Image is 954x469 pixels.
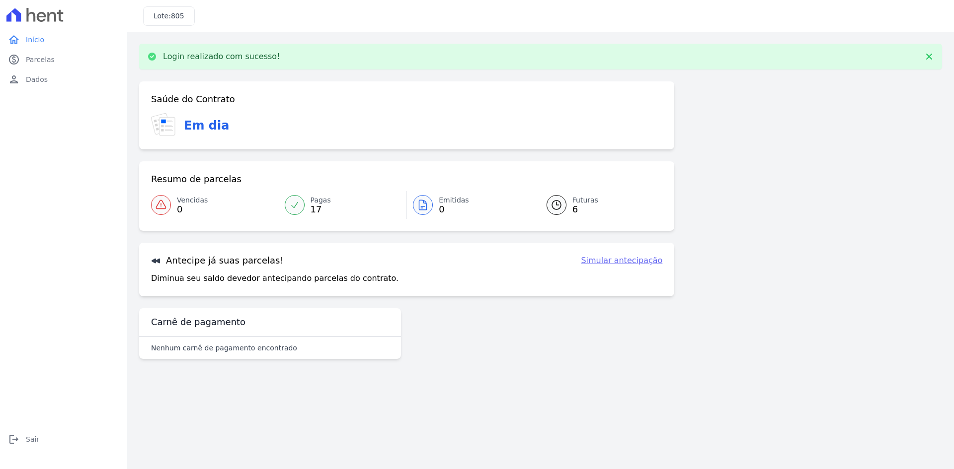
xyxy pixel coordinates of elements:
[26,35,44,45] span: Início
[439,195,469,205] span: Emitidas
[279,191,407,219] a: Pagas 17
[151,93,235,105] h3: Saúde do Contrato
[8,73,20,85] i: person
[151,316,245,328] h3: Carnê de pagamento
[572,195,598,205] span: Futuras
[4,429,123,449] a: logoutSair
[8,54,20,66] i: paid
[8,34,20,46] i: home
[151,173,241,185] h3: Resumo de parcelas
[4,69,123,89] a: personDados
[151,272,398,284] p: Diminua seu saldo devedor antecipando parcelas do contrato.
[151,343,297,353] p: Nenhum carnê de pagamento encontrado
[26,74,48,84] span: Dados
[154,11,184,21] h3: Lote:
[151,191,279,219] a: Vencidas 0
[4,50,123,69] a: paidParcelas
[26,55,55,65] span: Parcelas
[171,12,184,20] span: 805
[572,205,598,213] span: 6
[163,52,280,62] p: Login realizado com sucesso!
[311,205,331,213] span: 17
[26,434,39,444] span: Sair
[4,30,123,50] a: homeInício
[177,205,208,213] span: 0
[177,195,208,205] span: Vencidas
[184,117,229,134] h3: Em dia
[439,205,469,213] span: 0
[535,191,663,219] a: Futuras 6
[8,433,20,445] i: logout
[311,195,331,205] span: Pagas
[407,191,535,219] a: Emitidas 0
[581,255,662,267] a: Simular antecipação
[151,255,284,267] h3: Antecipe já suas parcelas!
